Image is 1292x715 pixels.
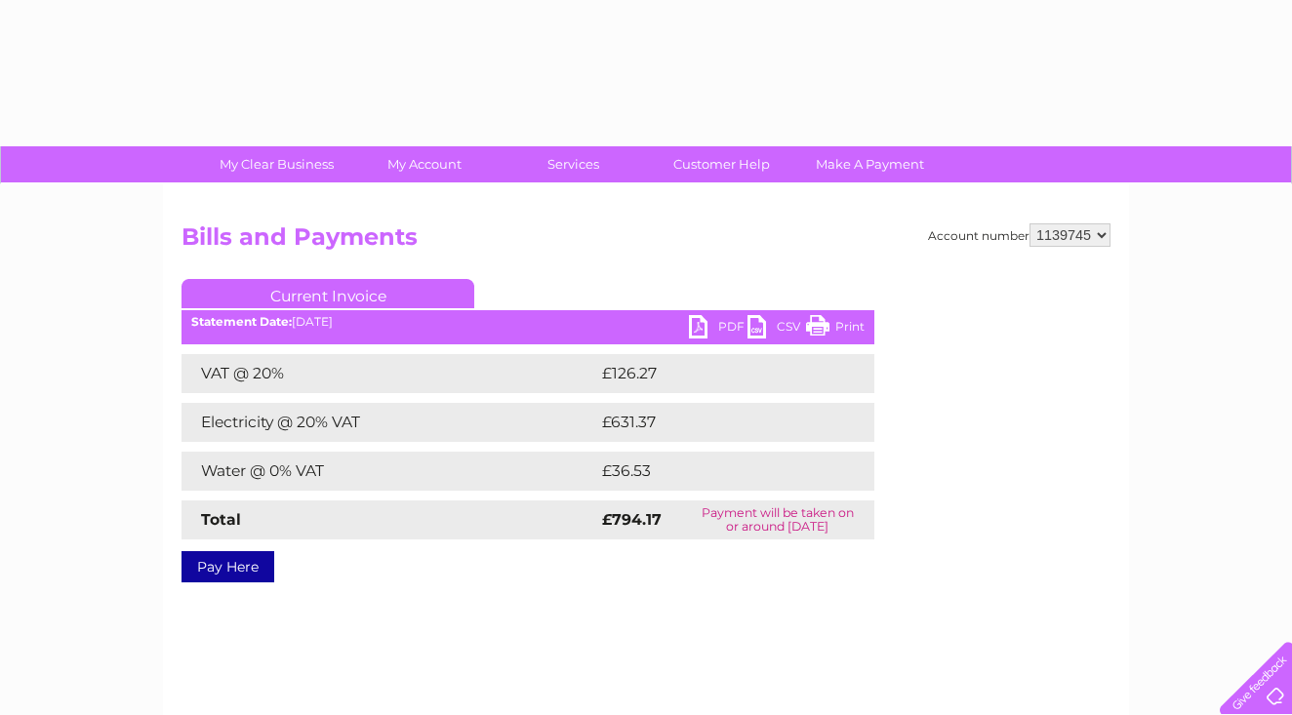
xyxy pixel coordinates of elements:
strong: Total [201,510,241,529]
a: Customer Help [641,146,802,182]
td: £631.37 [597,403,837,442]
a: Pay Here [182,551,274,582]
h2: Bills and Payments [182,223,1110,260]
a: My Clear Business [196,146,357,182]
b: Statement Date: [191,314,292,329]
div: [DATE] [182,315,874,329]
td: Payment will be taken on or around [DATE] [680,500,874,539]
strong: £794.17 [602,510,662,529]
td: £126.27 [597,354,838,393]
td: Water @ 0% VAT [182,452,597,491]
a: Current Invoice [182,279,474,308]
a: My Account [344,146,505,182]
td: Electricity @ 20% VAT [182,403,597,442]
a: CSV [747,315,806,343]
td: VAT @ 20% [182,354,597,393]
a: Print [806,315,865,343]
div: Account number [928,223,1110,247]
a: PDF [689,315,747,343]
a: Services [493,146,654,182]
a: Make A Payment [789,146,950,182]
td: £36.53 [597,452,834,491]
